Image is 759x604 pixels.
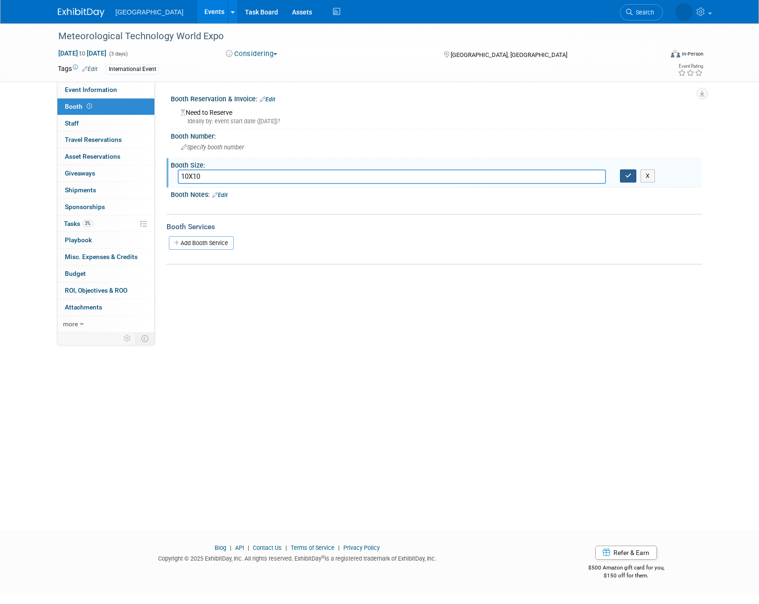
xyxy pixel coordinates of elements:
[65,236,92,244] span: Playbook
[57,148,154,165] a: Asset Reservations
[65,153,120,160] span: Asset Reservations
[167,222,702,232] div: Booth Services
[119,332,136,344] td: Personalize Event Tab Strip
[551,572,702,580] div: $150 off for them.
[178,105,695,126] div: Need to Reserve
[608,49,704,63] div: Event Format
[65,287,127,294] span: ROI, Objectives & ROO
[215,544,226,551] a: Blog
[551,558,702,579] div: $500 Amazon gift card for you,
[57,249,154,265] a: Misc. Expenses & Credits
[65,86,117,93] span: Event Information
[57,199,154,215] a: Sponsorships
[228,544,234,551] span: |
[65,169,95,177] span: Giveaways
[65,203,105,211] span: Sponsorships
[171,129,702,141] div: Booth Number:
[85,103,94,110] span: Booth not reserved yet
[58,552,537,563] div: Copyright © 2025 ExhibitDay, Inc. All rights reserved. ExhibitDay is a registered trademark of Ex...
[57,98,154,115] a: Booth
[595,546,657,560] a: Refer & Earn
[678,64,703,69] div: Event Rating
[181,144,244,151] span: Specify booth number
[57,82,154,98] a: Event Information
[65,186,96,194] span: Shipments
[64,220,93,227] span: Tasks
[108,51,128,57] span: (3 days)
[65,136,122,143] span: Travel Reservations
[57,266,154,282] a: Budget
[82,66,97,72] a: Edit
[83,220,93,227] span: 3%
[212,192,228,198] a: Edit
[57,216,154,232] a: Tasks3%
[682,50,703,57] div: In-Person
[58,49,107,57] span: [DATE] [DATE]
[57,232,154,248] a: Playbook
[65,270,86,277] span: Budget
[57,115,154,132] a: Staff
[57,182,154,198] a: Shipments
[65,253,138,260] span: Misc. Expenses & Credits
[671,50,680,57] img: Format-Inperson.png
[343,544,380,551] a: Privacy Policy
[57,282,154,299] a: ROI, Objectives & ROO
[106,64,159,74] div: International Event
[65,119,79,127] span: Staff
[245,544,251,551] span: |
[63,320,78,328] span: more
[451,51,567,58] span: [GEOGRAPHIC_DATA], [GEOGRAPHIC_DATA]
[78,49,87,57] span: to
[57,132,154,148] a: Travel Reservations
[55,28,649,45] div: Meteorological Technology World Expo
[291,544,334,551] a: Terms of Service
[253,544,282,551] a: Contact Us
[57,316,154,332] a: more
[633,9,654,16] span: Search
[260,96,275,103] a: Edit
[58,8,104,17] img: ExhibitDay
[65,103,94,110] span: Booth
[58,64,97,75] td: Tags
[169,236,234,250] a: Add Booth Service
[283,544,289,551] span: |
[171,188,702,200] div: Booth Notes:
[116,8,184,16] span: [GEOGRAPHIC_DATA]
[675,3,693,21] img: Darren Hall
[223,49,281,59] button: Considering
[65,303,102,311] span: Attachments
[641,169,655,183] button: X
[181,117,695,126] div: Ideally by: event start date ([DATE])?
[57,165,154,182] a: Giveaways
[336,544,342,551] span: |
[171,158,702,170] div: Booth Size:
[235,544,244,551] a: API
[135,332,154,344] td: Toggle Event Tabs
[321,555,325,560] sup: ®
[171,92,702,104] div: Booth Reservation & Invoice:
[620,4,663,21] a: Search
[57,299,154,316] a: Attachments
